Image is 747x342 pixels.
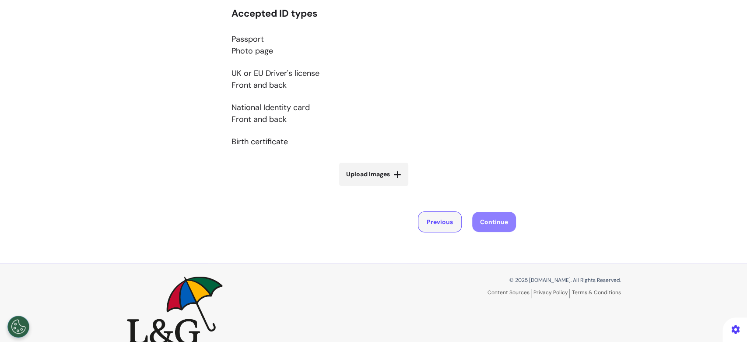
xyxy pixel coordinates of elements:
[572,289,621,296] a: Terms & Conditions
[7,316,29,338] button: Open Preferences
[231,68,516,91] p: UK or EU Driver's license Front and back
[231,8,516,19] h3: Accepted ID types
[418,211,462,232] button: Previous
[231,136,516,148] p: Birth certificate
[231,33,516,57] p: Passport Photo page
[472,212,516,232] button: Continue
[231,102,516,125] p: National Identity card Front and back
[487,289,531,298] a: Content Sources
[380,276,621,284] p: © 2025 [DOMAIN_NAME]. All Rights Reserved.
[346,170,390,179] span: Upload Images
[533,289,570,298] a: Privacy Policy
